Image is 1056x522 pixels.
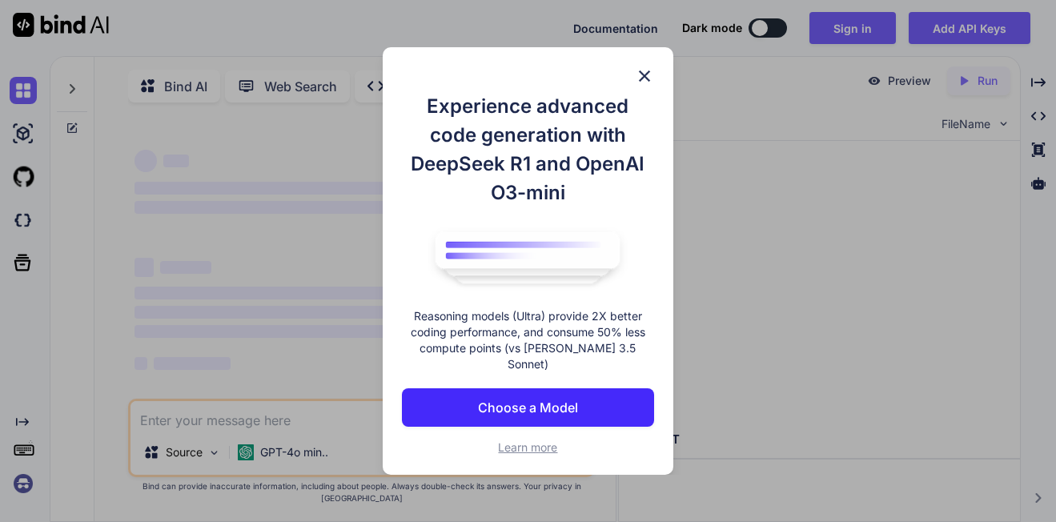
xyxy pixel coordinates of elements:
img: bind logo [424,223,632,292]
p: Choose a Model [478,398,578,417]
img: close [635,66,654,86]
button: Choose a Model [402,388,654,427]
span: Learn more [498,440,557,454]
p: Reasoning models (Ultra) provide 2X better coding performance, and consume 50% less compute point... [402,308,654,372]
h1: Experience advanced code generation with DeepSeek R1 and OpenAI O3-mini [402,92,654,207]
